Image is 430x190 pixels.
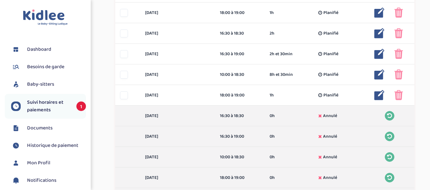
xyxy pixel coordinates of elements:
span: Suivi horaires et paiements [27,99,70,114]
span: 0h [270,154,275,161]
a: Dashboard [11,45,86,54]
img: suivihoraire.svg [11,102,21,111]
img: notification.svg [11,176,21,185]
a: Historique de paiement [11,141,86,150]
div: [DATE] [140,92,215,99]
img: logo.svg [23,10,68,26]
a: Documents [11,123,86,133]
span: Annulé [323,133,337,140]
span: 1h [270,92,274,99]
div: [DATE] [140,174,215,181]
div: 10:00 à 18:30 [220,154,260,161]
span: Historique de paiement [27,142,78,149]
span: 0h [270,113,275,119]
img: poubelle_rose.png [394,8,403,18]
a: Mon Profil [11,158,86,168]
span: Notifications [27,177,56,184]
div: 18:00 à 19:00 [220,92,260,99]
span: Documents [27,124,53,132]
div: [DATE] [140,30,215,37]
img: besoin.svg [11,62,21,72]
img: modifier_bleu.png [374,90,384,100]
span: Annulé [323,113,337,119]
span: Besoins de garde [27,63,64,71]
img: suivihoraire.svg [11,141,21,150]
span: Annulé [323,154,337,161]
img: poubelle_rose.png [394,90,403,100]
span: Planifié [323,10,338,16]
span: 2h et 30min [270,51,293,57]
span: Planifié [323,92,338,99]
img: modifier_bleu.png [374,8,384,18]
span: Annulé [323,174,337,181]
span: Mon Profil [27,159,50,167]
div: 16:30 à 18:30 [220,30,260,37]
span: Planifié [323,71,338,78]
span: Planifié [323,30,338,37]
a: Besoins de garde [11,62,86,72]
div: [DATE] [140,10,215,16]
div: [DATE] [140,154,215,161]
span: Planifié [323,51,338,57]
span: 0h [270,174,275,181]
div: 16:30 à 19:00 [220,51,260,57]
img: poubelle_rose.png [394,49,403,59]
img: profil.svg [11,158,21,168]
img: poubelle_rose.png [394,28,403,38]
img: dashboard.svg [11,45,21,54]
div: 16:30 à 19:00 [220,133,260,140]
span: 0h [270,133,275,140]
span: Dashboard [27,46,51,53]
img: modifier_bleu.png [374,28,384,38]
img: modifier_bleu.png [374,49,384,59]
a: Suivi horaires et paiements 1 [11,99,86,114]
div: 16:30 à 18:30 [220,113,260,119]
div: [DATE] [140,71,215,78]
div: [DATE] [140,133,215,140]
div: 18:00 à 19:00 [220,10,260,16]
span: 2h [270,30,274,37]
span: 1h [270,10,274,16]
div: 10:00 à 18:30 [220,71,260,78]
a: Baby-sitters [11,80,86,89]
img: modifier_bleu.png [374,69,384,80]
span: 1 [76,102,86,111]
div: [DATE] [140,113,215,119]
img: documents.svg [11,123,21,133]
img: babysitters.svg [11,80,21,89]
span: 8h et 30min [270,71,293,78]
span: Baby-sitters [27,81,54,88]
img: poubelle_rose.png [394,69,403,80]
div: 18:00 à 19:00 [220,174,260,181]
div: [DATE] [140,51,215,57]
a: Notifications [11,176,86,185]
